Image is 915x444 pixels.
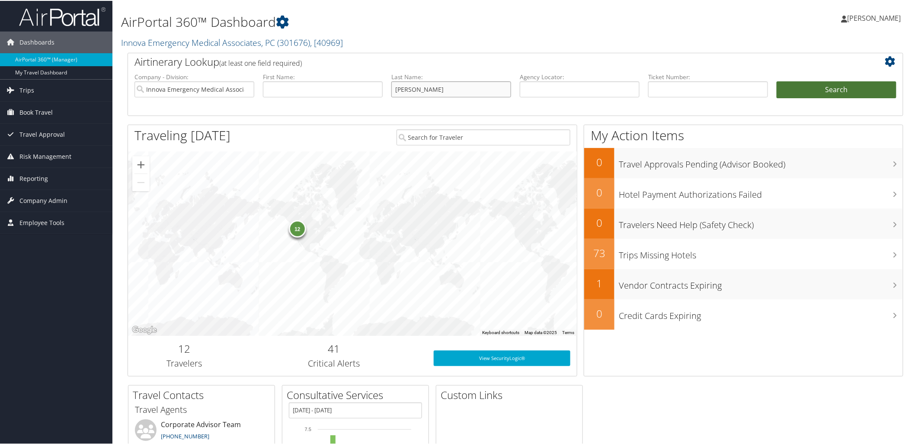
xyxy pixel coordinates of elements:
[584,238,903,268] a: 73Trips Missing Hotels
[289,219,306,236] div: 12
[584,215,614,229] h2: 0
[619,244,903,261] h3: Trips Missing Hotels
[619,214,903,230] h3: Travelers Need Help (Safety Check)
[134,54,832,68] h2: Airtinerary Lookup
[584,177,903,208] a: 0Hotel Payment Authorizations Failed
[134,357,234,369] h3: Travelers
[134,341,234,355] h2: 12
[584,275,614,290] h2: 1
[19,123,65,145] span: Travel Approval
[130,324,159,335] a: Open this area in Google Maps (opens a new window)
[619,274,903,291] h3: Vendor Contracts Expiring
[841,4,910,30] a: [PERSON_NAME]
[19,211,64,233] span: Employee Tools
[584,306,614,320] h2: 0
[132,173,150,190] button: Zoom out
[584,147,903,177] a: 0Travel Approvals Pending (Advisor Booked)
[848,13,901,22] span: [PERSON_NAME]
[277,36,310,48] span: ( 301676 )
[482,329,519,335] button: Keyboard shortcuts
[19,189,67,211] span: Company Admin
[584,208,903,238] a: 0Travelers Need Help (Safety Check)
[584,125,903,144] h1: My Action Items
[520,72,640,80] label: Agency Locator:
[19,6,106,26] img: airportal-logo.png
[584,245,614,260] h2: 73
[19,79,34,100] span: Trips
[19,31,54,52] span: Dashboards
[584,268,903,299] a: 1Vendor Contracts Expiring
[121,36,343,48] a: Innova Emergency Medical Associates, PC
[133,387,275,402] h2: Travel Contacts
[130,324,159,335] img: Google
[134,72,254,80] label: Company - Division:
[287,387,429,402] h2: Consultative Services
[584,299,903,329] a: 0Credit Cards Expiring
[562,329,574,334] a: Terms (opens in new tab)
[441,387,582,402] h2: Custom Links
[263,72,383,80] label: First Name:
[161,431,209,439] a: [PHONE_NUMBER]
[219,58,302,67] span: (at least one field required)
[19,167,48,189] span: Reporting
[434,350,570,365] a: View SecurityLogic®
[584,154,614,169] h2: 0
[619,305,903,321] h3: Credit Cards Expiring
[397,129,571,145] input: Search for Traveler
[19,101,53,122] span: Book Travel
[247,341,421,355] h2: 41
[525,329,557,334] span: Map data ©2025
[584,184,614,199] h2: 0
[247,357,421,369] h3: Critical Alerts
[132,155,150,173] button: Zoom in
[305,426,311,431] tspan: 7.5
[19,145,71,167] span: Risk Management
[619,153,903,170] h3: Travel Approvals Pending (Advisor Booked)
[134,125,230,144] h1: Traveling [DATE]
[648,72,768,80] label: Ticket Number:
[310,36,343,48] span: , [ 40969 ]
[135,403,268,415] h3: Travel Agents
[619,183,903,200] h3: Hotel Payment Authorizations Failed
[777,80,896,98] button: Search
[121,12,647,30] h1: AirPortal 360™ Dashboard
[391,72,511,80] label: Last Name:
